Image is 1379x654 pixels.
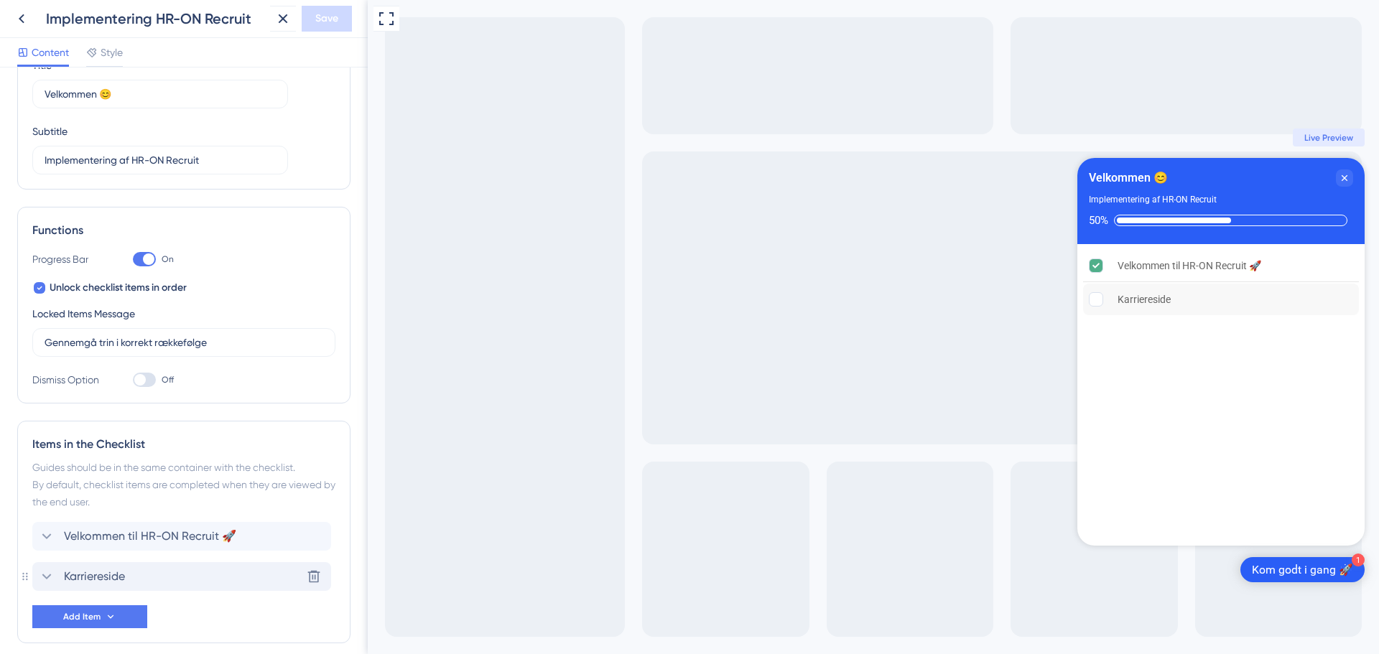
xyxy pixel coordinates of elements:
div: Implementering af HR-ON Recruit [721,192,849,207]
input: Header 2 [45,152,276,168]
div: Karriereside [750,291,803,308]
div: Velkommen til HR-ON Recruit 🚀 is complete. [715,250,991,282]
div: Locked Items Message [32,305,135,322]
span: Style [101,44,123,61]
span: Add Item [63,611,101,622]
div: 50% [721,214,740,227]
div: Checklist Container [710,158,997,546]
div: Items in the Checklist [32,436,335,453]
div: Checklist progress: 50% [721,214,985,227]
div: Progress Bar [32,251,104,268]
div: Guides should be in the same container with the checklist. By default, checklist items are comple... [32,459,335,510]
button: Add Item [32,605,147,628]
span: Save [315,10,338,27]
div: Kom godt i gang 🚀 [884,562,985,577]
button: Save [302,6,352,32]
span: On [162,253,174,265]
div: Dismiss Option [32,371,104,388]
span: Live Preview [937,132,985,144]
div: Implementering HR-ON Recruit [46,9,264,29]
div: Velkommen til HR-ON Recruit 🚀 [750,257,893,274]
div: Open Kom godt i gang 🚀 checklist, remaining modules: 1 [873,557,997,582]
div: Subtitle [32,123,68,140]
span: Karriereside [64,568,125,585]
span: Unlock checklist items in order [50,279,187,296]
div: 1 [984,553,997,566]
input: Type the value [45,335,323,350]
input: Header 1 [45,86,276,102]
span: Velkommen til HR-ON Recruit 🚀 [64,528,236,545]
div: Functions [32,222,335,239]
div: Velkommen 😊 [721,169,800,187]
div: Close Checklist [968,169,985,187]
span: Off [162,374,174,386]
span: Content [32,44,69,61]
div: Karriereside is incomplete. [715,284,991,315]
div: Checklist items [710,244,997,547]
